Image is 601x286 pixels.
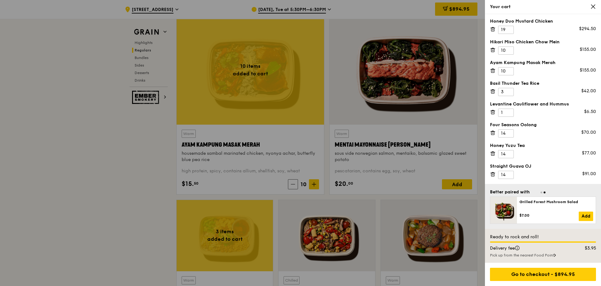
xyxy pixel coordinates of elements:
div: $6.50 [584,109,596,115]
div: Ready to rock and roll! [490,234,596,240]
div: Go to checkout - $894.95 [490,268,596,281]
span: Go to slide 2 [544,192,545,193]
div: $70.00 [581,129,596,136]
div: Better paired with [490,189,530,195]
div: Ayam Kampung Masak Merah [490,60,596,66]
div: Hikari Miso Chicken Chow Mein [490,39,596,45]
div: $91.00 [582,171,596,177]
span: Go to slide 1 [540,192,542,193]
div: Your cart [490,4,596,10]
div: $7.00 [519,213,579,218]
div: $3.95 [572,245,600,251]
a: Add [579,212,593,221]
div: Grilled Forest Mushroom Salad [519,199,593,204]
div: $77.00 [582,150,596,156]
div: $42.00 [581,88,596,94]
div: Honey Duo Mustard Chicken [490,18,596,24]
div: Basil Thunder Tea Rice [490,80,596,87]
div: Delivery fee [486,245,572,251]
div: Levantine Cauliflower and Hummus [490,101,596,107]
div: Four Seasons Oolong [490,122,596,128]
div: Honey Yuzu Tea [490,143,596,149]
div: $155.00 [580,67,596,73]
div: Pick up from the nearest Food Point [490,253,596,258]
div: $294.50 [579,26,596,32]
div: Straight Guava OJ [490,163,596,170]
div: $155.00 [580,46,596,53]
